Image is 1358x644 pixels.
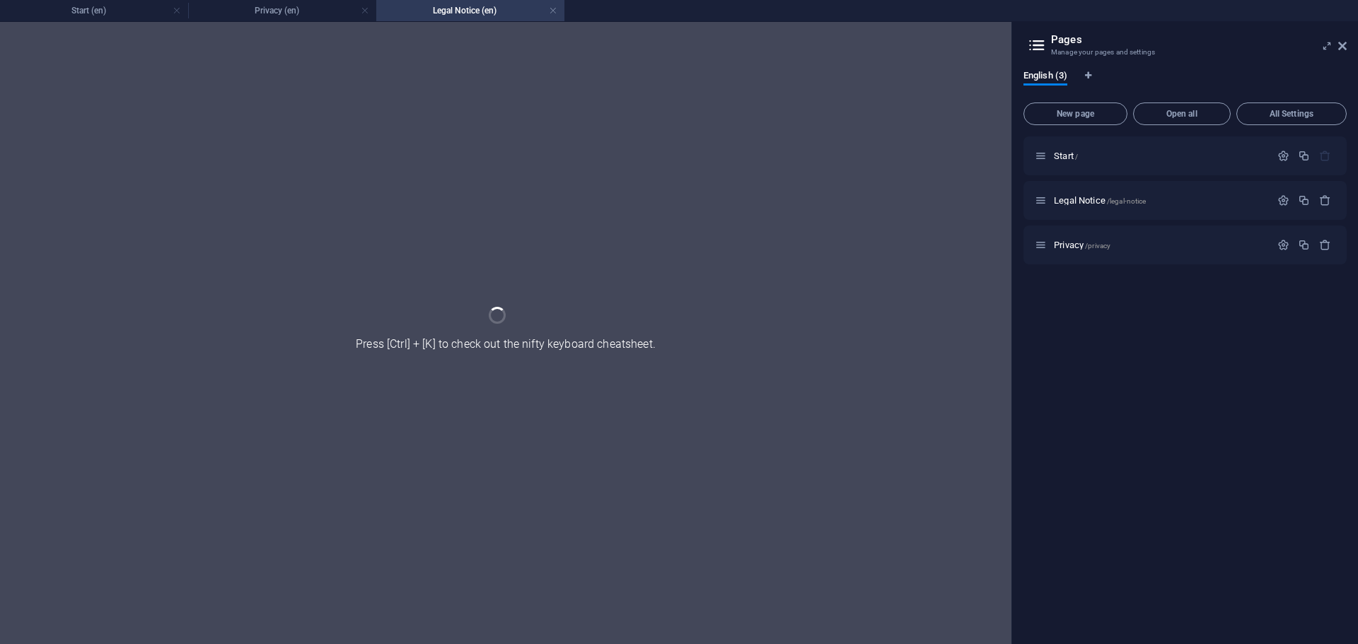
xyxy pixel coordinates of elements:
div: Settings [1277,150,1289,162]
div: Settings [1277,239,1289,251]
div: Duplicate [1298,150,1310,162]
span: /privacy [1085,242,1110,250]
button: New page [1023,103,1127,125]
div: Duplicate [1298,194,1310,206]
span: / [1075,153,1078,160]
h4: Legal Notice (en) [376,3,564,18]
span: New page [1030,110,1121,118]
span: Click to open page [1054,240,1110,250]
span: /legal-notice [1107,197,1147,205]
h2: Pages [1051,33,1347,46]
span: Legal Notice [1054,195,1146,206]
span: Open all [1139,110,1224,118]
div: Remove [1319,239,1331,251]
div: Duplicate [1298,239,1310,251]
h4: Privacy (en) [188,3,376,18]
span: English (3) [1023,67,1067,87]
div: Remove [1319,194,1331,206]
span: All Settings [1243,110,1340,118]
h3: Manage your pages and settings [1051,46,1318,59]
div: Start/ [1050,151,1270,160]
div: Legal Notice/legal-notice [1050,196,1270,205]
span: Click to open page [1054,151,1078,161]
div: Privacy/privacy [1050,240,1270,250]
div: The startpage cannot be deleted [1319,150,1331,162]
button: Open all [1133,103,1231,125]
div: Language Tabs [1023,70,1347,97]
div: Settings [1277,194,1289,206]
button: All Settings [1236,103,1347,125]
